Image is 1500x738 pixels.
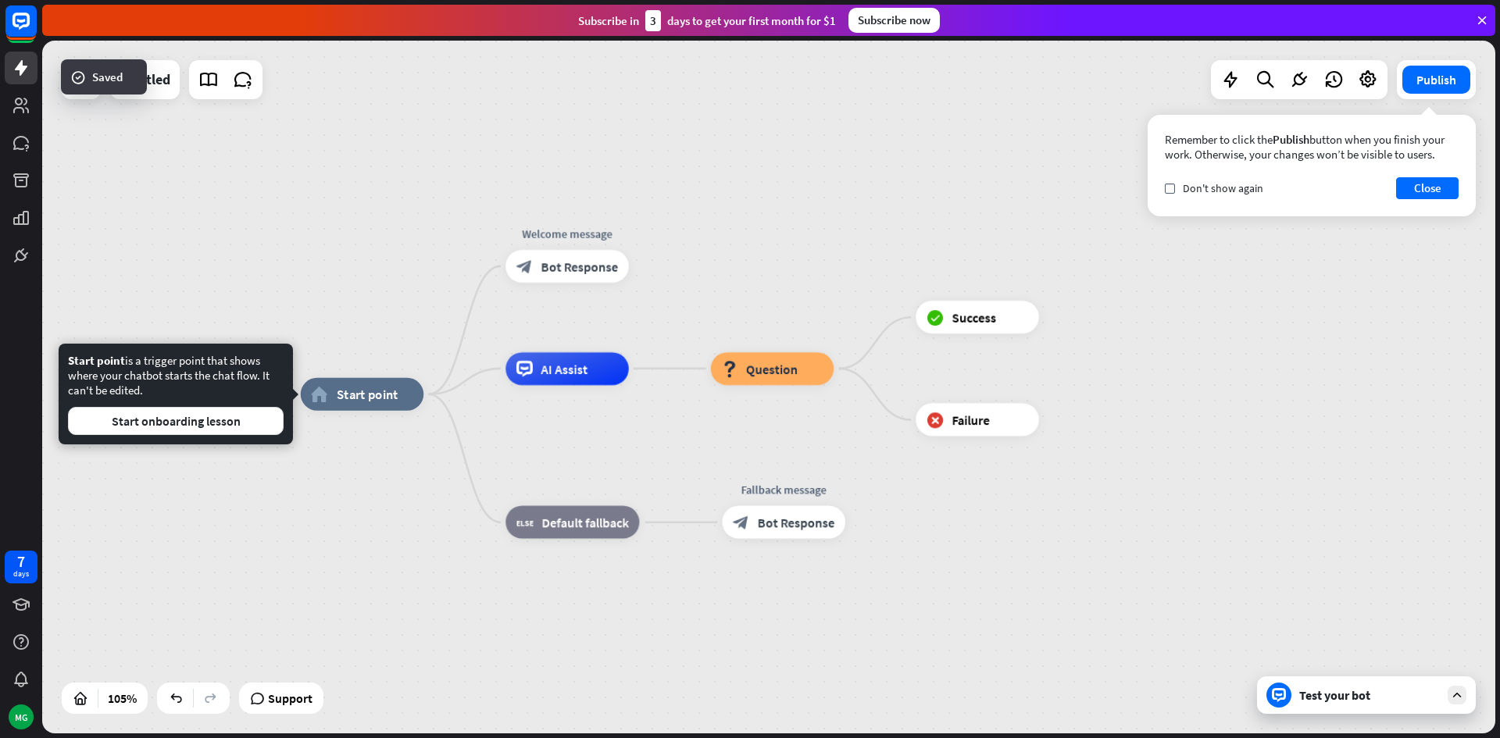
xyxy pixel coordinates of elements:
[710,481,858,497] div: Fallback message
[952,412,989,428] span: Failure
[541,258,618,274] span: Bot Response
[68,353,125,368] span: Start point
[12,6,59,53] button: Open LiveChat chat widget
[68,353,284,435] div: is a trigger point that shows where your chatbot starts the chat flow. It can't be edited.
[927,412,944,428] i: block_failure
[1396,177,1459,199] button: Close
[848,8,940,33] div: Subscribe now
[516,258,533,274] i: block_bot_response
[541,514,628,530] span: Default fallback
[13,569,29,579] div: days
[5,551,37,583] a: 7 days
[721,360,737,376] i: block_question
[1299,687,1440,703] div: Test your bot
[120,60,170,99] div: Untitled
[70,70,86,85] i: success
[17,554,25,569] div: 7
[337,386,398,402] span: Start point
[1402,66,1470,94] button: Publish
[1165,132,1459,162] div: Remember to click the button when you finish your work. Otherwise, your changes won’t be visible ...
[927,309,944,326] i: block_success
[541,360,587,376] span: AI Assist
[578,10,836,31] div: Subscribe in days to get your first month for $1
[494,225,641,241] div: Welcome message
[68,407,284,435] button: Start onboarding lesson
[9,704,34,729] div: MG
[758,514,835,530] span: Bot Response
[746,360,798,376] span: Question
[311,386,328,402] i: home_2
[103,686,141,711] div: 105%
[92,69,123,85] span: Saved
[1273,132,1309,147] span: Publish
[516,514,534,530] i: block_fallback
[1183,181,1263,195] span: Don't show again
[268,686,312,711] span: Support
[645,10,661,31] div: 3
[952,309,996,326] span: Success
[733,514,749,530] i: block_bot_response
